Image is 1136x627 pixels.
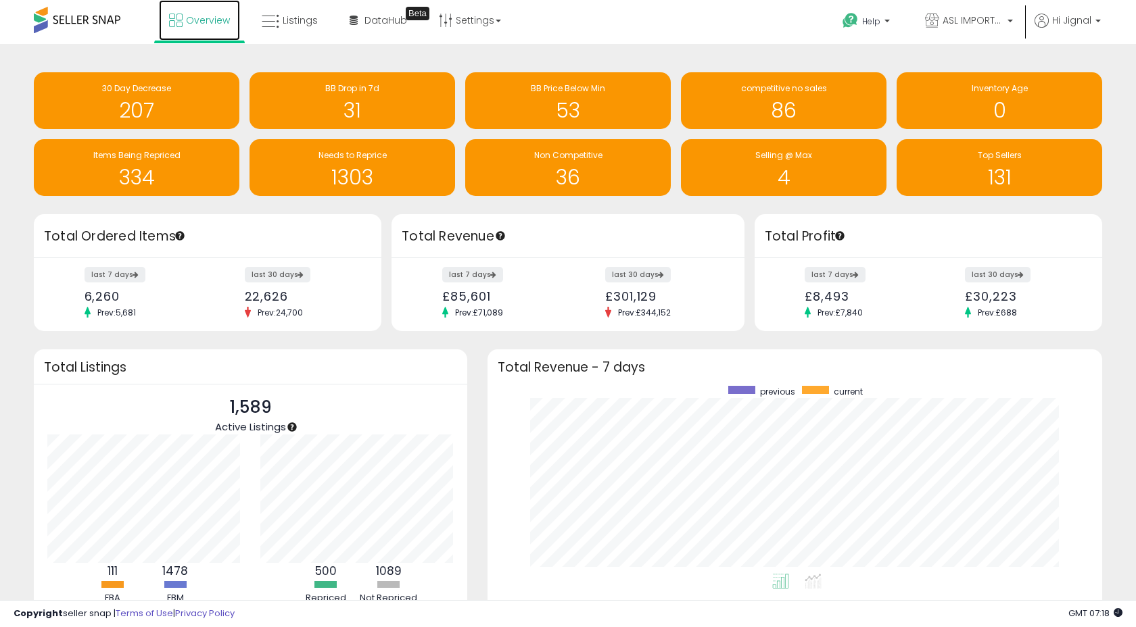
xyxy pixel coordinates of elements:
[605,289,721,303] div: £301,129
[442,289,558,303] div: £85,601
[315,563,337,579] b: 500
[251,307,310,318] span: Prev: 24,700
[472,99,664,122] h1: 53
[14,607,63,620] strong: Copyright
[494,230,506,242] div: Tooltip anchor
[250,72,455,129] a: BB Drop in 7d 31
[1052,14,1091,27] span: Hi Jignal
[102,82,171,94] span: 30 Day Decrease
[41,99,233,122] h1: 207
[85,289,198,303] div: 6,260
[91,307,143,318] span: Prev: 5,681
[534,149,602,161] span: Non Competitive
[82,592,143,605] div: FBA
[174,230,186,242] div: Tooltip anchor
[903,99,1095,122] h1: 0
[862,16,880,27] span: Help
[250,139,455,196] a: Needs to Reprice 1303
[44,362,457,372] h3: Total Listings
[834,230,846,242] div: Tooltip anchor
[1035,14,1101,44] a: Hi Jignal
[215,395,286,420] p: 1,589
[832,2,903,44] a: Help
[531,82,605,94] span: BB Price Below Min
[760,386,795,397] span: previous
[186,14,230,27] span: Overview
[805,267,866,282] label: last 7 days
[215,420,286,434] span: Active Listings
[145,592,206,605] div: FBM
[688,166,880,189] h1: 4
[805,289,918,303] div: £8,493
[765,227,1092,246] h3: Total Profit
[175,607,235,620] a: Privacy Policy
[41,166,233,189] h1: 334
[903,166,1095,189] h1: 131
[93,149,181,161] span: Items Being Repriced
[965,267,1031,282] label: last 30 days
[465,139,671,196] a: Non Competitive 36
[295,592,356,605] div: Repriced
[811,307,870,318] span: Prev: £7,840
[34,139,239,196] a: Items Being Repriced 334
[406,7,429,20] div: Tooltip anchor
[688,99,880,122] h1: 86
[943,14,1003,27] span: ASL IMPORTED
[741,82,827,94] span: competitive no sales
[256,166,448,189] h1: 1303
[358,592,419,605] div: Not Repriced
[972,82,1028,94] span: Inventory Age
[402,227,734,246] h3: Total Revenue
[681,72,886,129] a: competitive no sales 86
[978,149,1022,161] span: Top Sellers
[85,267,145,282] label: last 7 days
[442,267,503,282] label: last 7 days
[834,386,863,397] span: current
[364,14,407,27] span: DataHub
[245,267,310,282] label: last 30 days
[465,72,671,129] a: BB Price Below Min 53
[44,227,371,246] h3: Total Ordered Items
[448,307,510,318] span: Prev: £71,089
[318,149,387,161] span: Needs to Reprice
[971,307,1024,318] span: Prev: £688
[256,99,448,122] h1: 31
[897,72,1102,129] a: Inventory Age 0
[376,563,402,579] b: 1089
[283,14,318,27] span: Listings
[605,267,671,282] label: last 30 days
[472,166,664,189] h1: 36
[611,307,678,318] span: Prev: £344,152
[681,139,886,196] a: Selling @ Max 4
[325,82,379,94] span: BB Drop in 7d
[34,72,239,129] a: 30 Day Decrease 207
[162,563,188,579] b: 1478
[245,289,358,303] div: 22,626
[286,421,298,433] div: Tooltip anchor
[897,139,1102,196] a: Top Sellers 131
[755,149,812,161] span: Selling @ Max
[116,607,173,620] a: Terms of Use
[498,362,1092,372] h3: Total Revenue - 7 days
[108,563,118,579] b: 111
[14,607,235,620] div: seller snap | |
[965,289,1079,303] div: £30,223
[1068,607,1122,620] span: 2025-09-9 07:18 GMT
[842,12,859,29] i: Get Help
